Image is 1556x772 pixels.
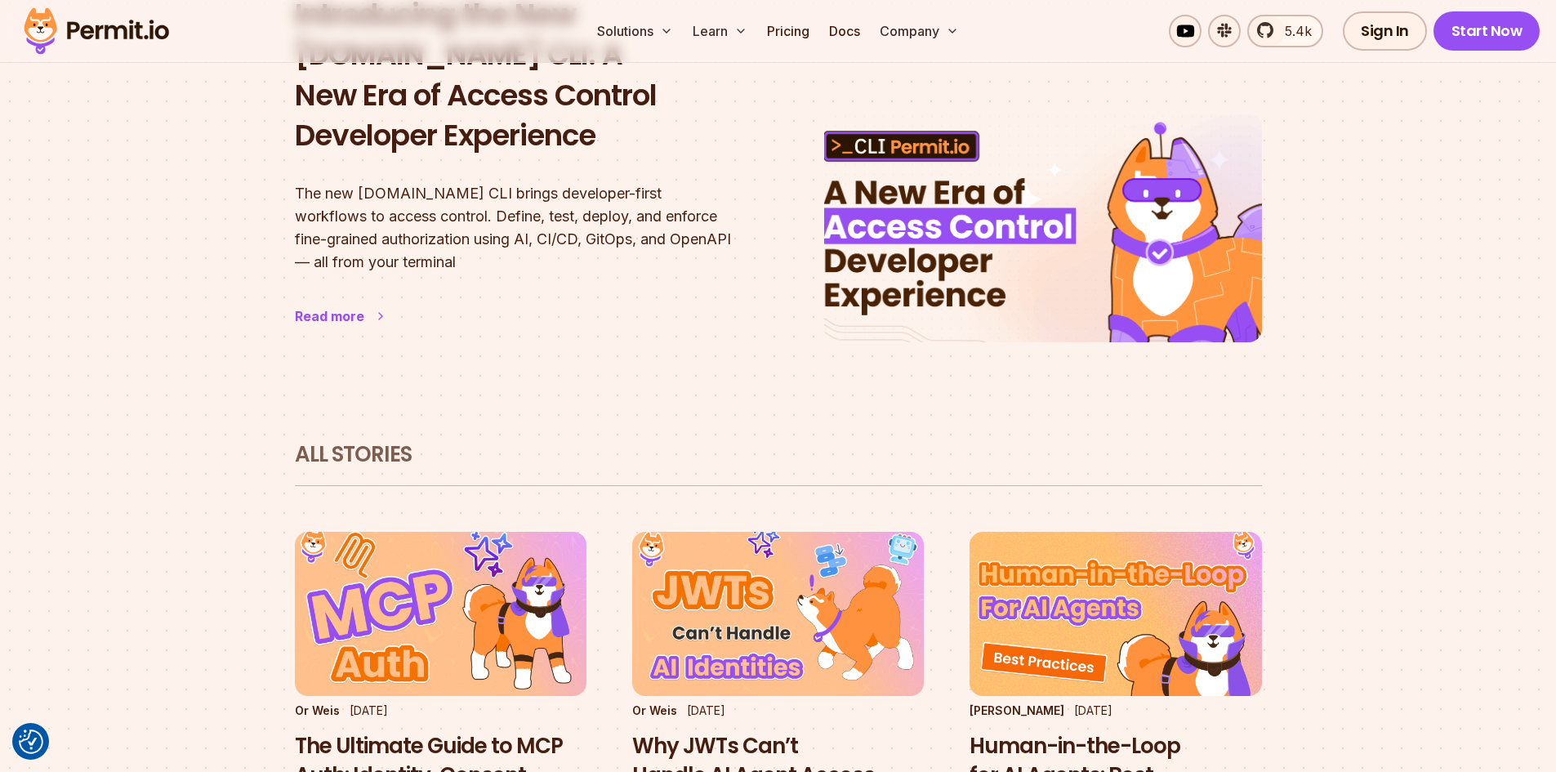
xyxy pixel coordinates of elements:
[760,15,816,47] a: Pricing
[19,730,43,754] button: Consent Preferences
[686,15,754,47] button: Learn
[970,703,1064,719] p: [PERSON_NAME]
[16,3,176,59] img: Permit logo
[295,703,340,719] p: Or Weis
[295,306,364,326] div: Read more
[632,532,924,696] img: Why JWTs Can’t Handle AI Agent Access
[823,15,867,47] a: Docs
[19,730,43,754] img: Revisit consent button
[687,703,725,717] time: [DATE]
[970,532,1261,696] img: Human-in-the-Loop for AI Agents: Best Practices, Frameworks, Use Cases, and Demo
[1343,11,1427,51] a: Sign In
[591,15,680,47] button: Solutions
[1275,21,1312,41] span: 5.4k
[1433,11,1540,51] a: Start Now
[873,15,965,47] button: Company
[295,532,586,696] img: The Ultimate Guide to MCP Auth: Identity, Consent, and Agent Security
[802,102,1284,354] img: Introducing the New Permit.io CLI: A New Era of Access Control Developer Experience
[350,703,388,717] time: [DATE]
[295,182,733,274] p: The new [DOMAIN_NAME] CLI brings developer-first workflows to access control. Define, test, deplo...
[1247,15,1323,47] a: 5.4k
[632,703,677,719] p: Or Weis
[295,440,1262,470] h2: All Stories
[1074,703,1112,717] time: [DATE]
